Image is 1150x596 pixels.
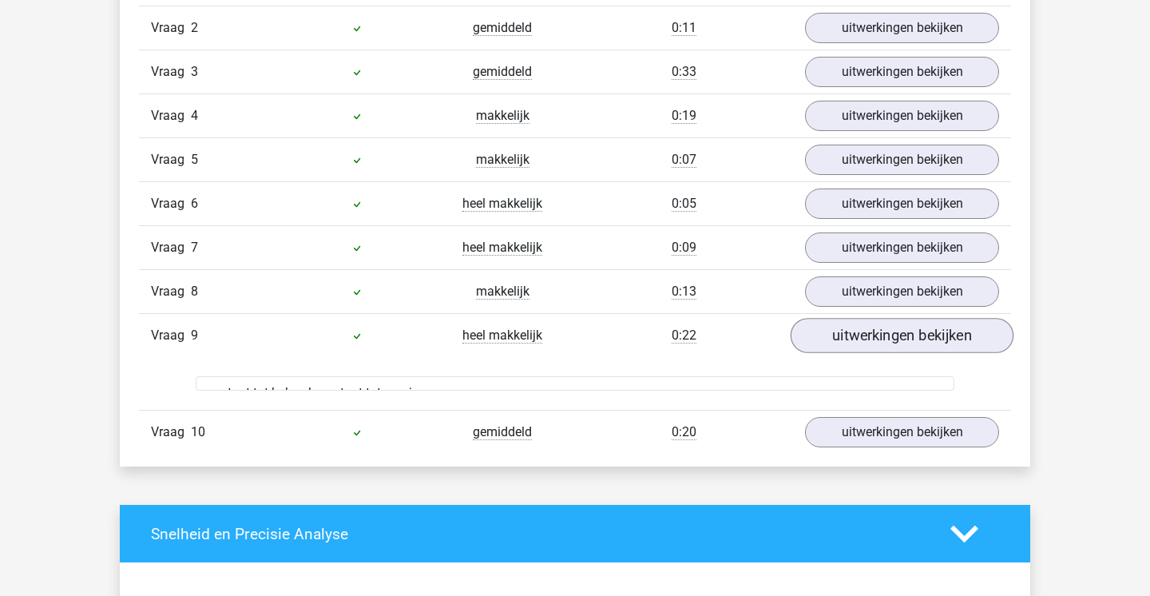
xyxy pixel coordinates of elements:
span: 0:05 [672,196,696,212]
a: uitwerkingen bekijken [805,276,999,307]
span: 6 [191,196,198,211]
span: Vraag [151,150,191,169]
span: Vraag [151,106,191,125]
a: uitwerkingen bekijken [805,101,999,131]
span: Vraag [151,326,191,345]
span: heel makkelijk [462,328,542,344]
span: 5 [191,152,198,167]
span: 0:07 [672,152,696,168]
span: heel makkelijk [462,240,542,256]
span: 7 [191,240,198,255]
span: makkelijk [476,108,529,124]
span: 0:11 [672,20,696,36]
span: Vraag [151,423,191,442]
span: Vraag [151,18,191,38]
span: gemiddeld [473,20,532,36]
span: gemiddeld [473,424,532,440]
span: Vraag [151,282,191,301]
span: gemiddeld [473,64,532,80]
a: uitwerkingen bekijken [805,189,999,219]
span: 2 [191,20,198,35]
a: uitwerkingen bekijken [791,318,1013,353]
span: heel makkelijk [462,196,542,212]
span: 0:22 [672,328,696,344]
span: 9 [191,328,198,343]
span: makkelijk [476,284,529,300]
a: uitwerkingen bekijken [805,13,999,43]
a: uitwerkingen bekijken [805,57,999,87]
span: 10 [191,424,205,439]
a: uitwerkingen bekijken [805,232,999,263]
span: 0:09 [672,240,696,256]
span: 8 [191,284,198,299]
a: uitwerkingen bekijken [805,417,999,447]
span: 0:13 [672,284,696,300]
span: Vraag [151,238,191,257]
span: Vraag [151,194,191,213]
span: 0:33 [672,64,696,80]
h4: Snelheid en Precisie Analyse [151,525,926,543]
div: ... staat tot heks als ... staat tot gravin [196,376,954,391]
a: uitwerkingen bekijken [805,145,999,175]
span: 0:20 [672,424,696,440]
span: 3 [191,64,198,79]
span: 4 [191,108,198,123]
span: makkelijk [476,152,529,168]
span: Vraag [151,62,191,81]
span: 0:19 [672,108,696,124]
